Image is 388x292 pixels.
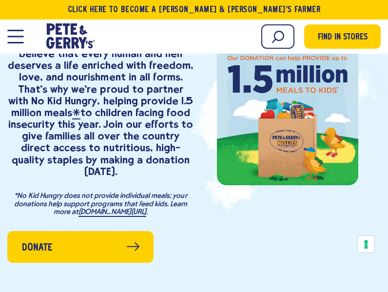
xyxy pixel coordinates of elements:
[304,24,381,49] a: Find in Stores
[261,24,294,49] input: Search
[358,236,374,253] button: Your consent preferences for tracking technologies
[318,31,368,44] span: Find in Stores
[146,208,148,217] strong: .
[14,192,187,216] em: *No Kid Hungry does not provide individual meals; your donations help support programs that feed ...
[78,208,146,217] a: [DOMAIN_NAME][URL]
[22,240,53,255] span: Donate
[7,231,154,263] a: Donate
[7,24,194,177] p: Here at the [PERSON_NAME] & [PERSON_NAME]'s Family of Brands, we believe that every human and hen...
[7,30,23,43] button: Open Mobile Menu Modal Dialog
